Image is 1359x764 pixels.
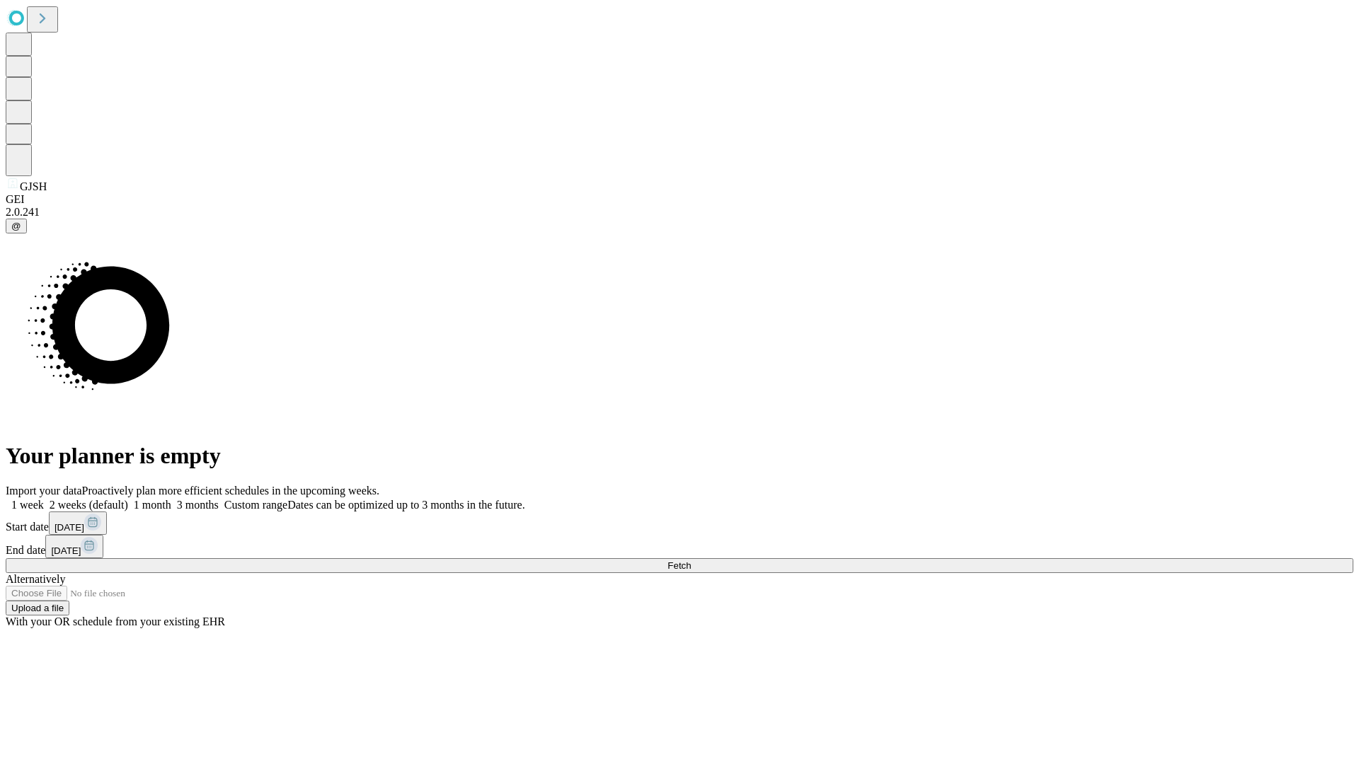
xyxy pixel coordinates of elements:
span: @ [11,221,21,231]
button: [DATE] [45,535,103,558]
button: Upload a file [6,601,69,615]
span: [DATE] [51,545,81,556]
h1: Your planner is empty [6,443,1353,469]
span: GJSH [20,180,47,192]
span: 3 months [177,499,219,511]
div: 2.0.241 [6,206,1353,219]
span: [DATE] [55,522,84,533]
span: Dates can be optimized up to 3 months in the future. [287,499,524,511]
span: Proactively plan more efficient schedules in the upcoming weeks. [82,485,379,497]
span: 1 month [134,499,171,511]
div: GEI [6,193,1353,206]
button: @ [6,219,27,233]
span: With your OR schedule from your existing EHR [6,615,225,627]
button: [DATE] [49,511,107,535]
span: 1 week [11,499,44,511]
span: Import your data [6,485,82,497]
span: Alternatively [6,573,65,585]
button: Fetch [6,558,1353,573]
span: 2 weeks (default) [50,499,128,511]
div: End date [6,535,1353,558]
div: Start date [6,511,1353,535]
span: Fetch [667,560,691,571]
span: Custom range [224,499,287,511]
